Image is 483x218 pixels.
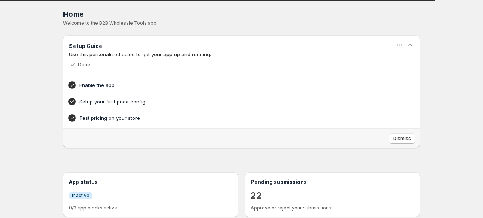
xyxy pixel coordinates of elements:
[393,136,411,142] span: Dismiss
[69,191,92,199] a: InfoInactive
[78,62,90,68] p: Done
[251,205,414,211] p: Approve or reject your submissions
[69,42,102,50] h3: Setup Guide
[69,51,414,58] p: Use this personalized guide to get your app up and running.
[389,133,415,144] button: Dismiss
[69,205,232,211] p: 0/3 app blocks active
[63,10,84,19] span: Home
[251,178,414,186] h3: Pending submissions
[72,193,89,199] span: Inactive
[63,20,420,26] p: Welcome to the B2B Wholesale Tools app!
[79,81,380,89] h4: Enable the app
[251,190,262,202] a: 22
[69,178,232,186] h3: App status
[79,114,380,122] h4: Test pricing on your store
[79,98,380,105] h4: Setup your first price config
